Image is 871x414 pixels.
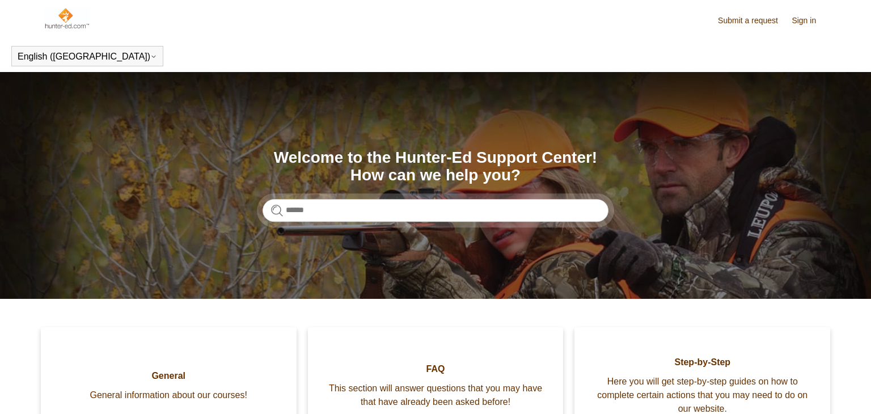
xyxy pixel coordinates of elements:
span: General [58,369,280,383]
img: Hunter-Ed Help Center home page [44,7,90,29]
input: Search [263,199,608,222]
span: General information about our courses! [58,388,280,402]
div: Chat Support [798,376,863,405]
span: FAQ [325,362,547,376]
a: Sign in [792,15,827,27]
span: Step-by-Step [591,356,813,369]
span: This section will answer questions that you may have that have already been asked before! [325,382,547,409]
a: Submit a request [718,15,789,27]
button: English ([GEOGRAPHIC_DATA]) [18,52,157,62]
h1: Welcome to the Hunter-Ed Support Center! How can we help you? [263,149,608,184]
